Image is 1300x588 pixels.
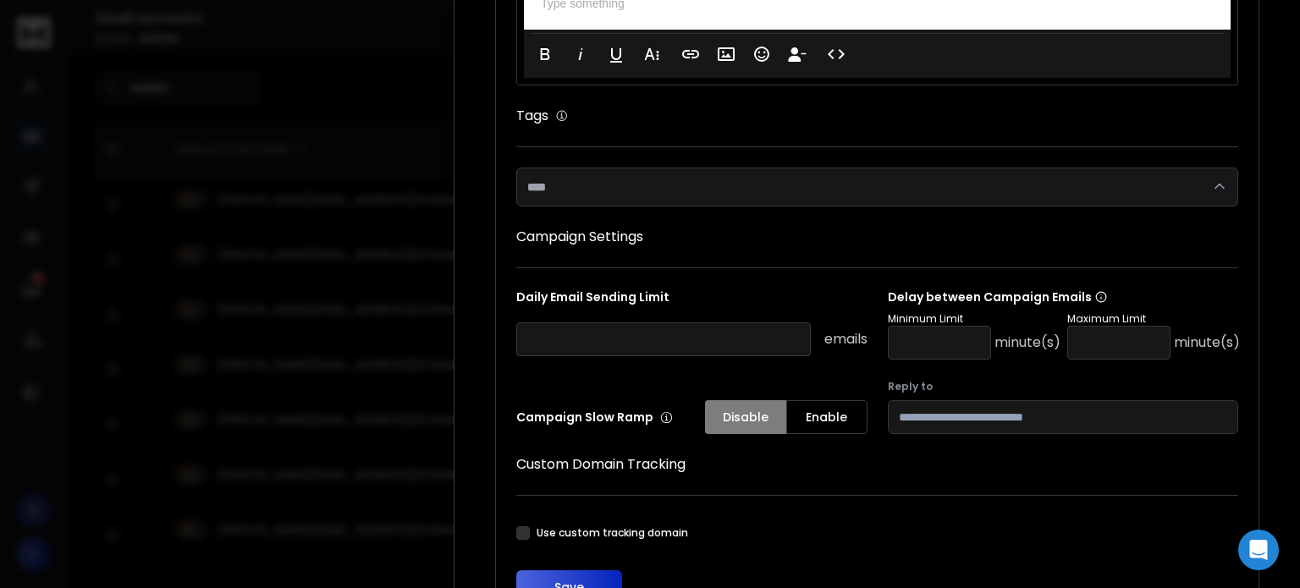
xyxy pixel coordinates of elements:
[888,380,1239,393] label: Reply to
[529,37,561,71] button: Bold (Ctrl+B)
[781,37,813,71] button: Insert Unsubscribe Link
[888,289,1240,305] p: Delay between Campaign Emails
[824,329,868,349] p: emails
[1067,312,1240,326] p: Maximum Limit
[888,312,1060,326] p: Minimum Limit
[820,37,852,71] button: Code View
[675,37,707,71] button: Insert Link (Ctrl+K)
[994,332,1060,353] p: minute(s)
[1174,332,1240,353] p: minute(s)
[710,37,742,71] button: Insert Image (Ctrl+P)
[705,400,786,434] button: Disable
[516,289,868,312] p: Daily Email Sending Limit
[600,37,632,71] button: Underline (Ctrl+U)
[746,37,778,71] button: Emoticons
[516,227,1238,247] h1: Campaign Settings
[516,454,1238,475] h1: Custom Domain Tracking
[565,37,597,71] button: Italic (Ctrl+I)
[537,526,688,540] label: Use custom tracking domain
[1238,530,1279,570] div: Open Intercom Messenger
[636,37,668,71] button: More Text
[786,400,868,434] button: Enable
[516,106,548,126] h1: Tags
[516,409,673,426] p: Campaign Slow Ramp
